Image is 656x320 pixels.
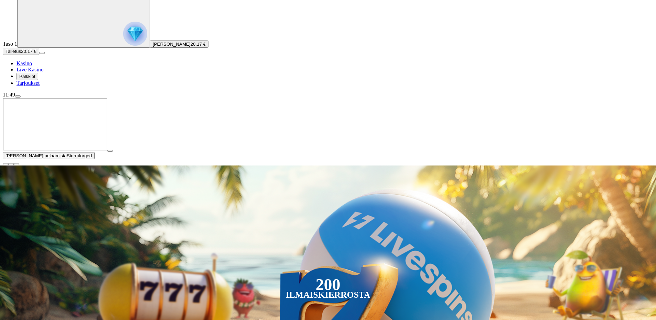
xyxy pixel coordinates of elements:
[150,41,208,48] button: [PERSON_NAME]20.17 €
[3,48,39,55] button: Talletusplus icon20.17 €
[67,153,92,158] span: Stormforged
[14,163,19,165] button: fullscreen icon
[15,95,21,98] button: menu
[39,52,45,54] button: menu
[17,60,32,66] span: Kasino
[17,80,40,86] a: gift-inverted iconTarjoukset
[19,74,35,79] span: Palkkiot
[17,80,40,86] span: Tarjoukset
[21,49,36,54] span: 20.17 €
[6,153,67,158] span: [PERSON_NAME] pelaamista
[286,291,370,299] div: Ilmaiskierrosta
[3,98,107,151] iframe: Stormforged
[8,163,14,165] button: chevron-down icon
[153,42,191,47] span: [PERSON_NAME]
[17,73,38,80] button: reward iconPalkkiot
[123,22,147,46] img: reward progress
[191,42,206,47] span: 20.17 €
[17,60,32,66] a: diamond iconKasino
[3,92,15,98] span: 11:49
[17,67,44,72] span: Live Kasino
[3,152,95,159] button: [PERSON_NAME] pelaamistaStormforged
[107,150,113,152] button: play icon
[3,41,17,47] span: Taso 1
[315,281,340,289] div: 200
[6,49,21,54] span: Talletus
[3,163,8,165] button: close icon
[17,67,44,72] a: poker-chip iconLive Kasino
